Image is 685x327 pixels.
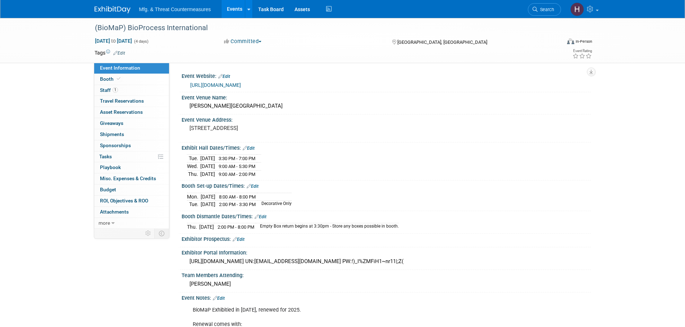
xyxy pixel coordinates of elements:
[199,223,214,231] td: [DATE]
[94,74,169,85] a: Booth
[538,7,554,12] span: Search
[182,293,591,302] div: Event Notes:
[182,71,591,80] div: Event Website:
[94,96,169,107] a: Travel Reservations
[201,201,215,208] td: [DATE]
[222,38,264,45] button: Committed
[572,49,592,53] div: Event Rating
[154,229,169,238] td: Toggle Event Tabs
[110,38,117,44] span: to
[182,270,591,279] div: Team Members Attending:
[94,63,169,74] a: Event Information
[528,3,561,16] a: Search
[142,229,155,238] td: Personalize Event Tab Strip
[219,164,255,169] span: 9:00 AM - 5:30 PM
[187,193,201,201] td: Mon.
[182,92,591,101] div: Event Venue Name:
[397,39,487,45] span: [GEOGRAPHIC_DATA], [GEOGRAPHIC_DATA]
[94,151,169,162] a: Tasks
[567,38,574,44] img: Format-Inperson.png
[92,22,550,34] div: (BioMaP) BioProcess International
[94,184,169,195] a: Budget
[182,247,591,256] div: Exhibitor Portal Information:
[100,120,123,126] span: Giveaways
[99,154,112,159] span: Tasks
[100,76,122,82] span: Booth
[200,155,215,163] td: [DATE]
[570,3,584,16] img: Hillary Hawkins
[247,184,259,189] a: Edit
[100,164,121,170] span: Playbook
[139,6,211,12] span: Mfg. & Threat Countermeasures
[133,39,149,44] span: (4 days)
[113,51,125,56] a: Edit
[100,87,118,93] span: Staff
[100,143,131,148] span: Sponsorships
[187,163,200,170] td: Wed.
[182,115,591,123] div: Event Venue Address:
[94,196,169,206] a: ROI, Objectives & ROO
[187,256,585,267] div: [URL][DOMAIN_NAME] UN:[EMAIL_ADDRESS][DOMAIN_NAME] PW:!)_I%ZMFiH1~nr11|;Z(
[200,170,215,178] td: [DATE]
[187,279,585,290] div: [PERSON_NAME]
[95,38,132,44] span: [DATE] [DATE]
[219,202,256,207] span: 2:00 PM - 3:30 PM
[201,193,215,201] td: [DATE]
[94,173,169,184] a: Misc. Expenses & Credits
[182,211,591,220] div: Booth Dismantle Dates/Times:
[218,224,254,230] span: 2:00 PM - 8:00 PM
[200,163,215,170] td: [DATE]
[95,49,125,56] td: Tags
[100,109,143,115] span: Asset Reservations
[100,131,124,137] span: Shipments
[100,98,144,104] span: Travel Reservations
[94,207,169,218] a: Attachments
[94,129,169,140] a: Shipments
[189,125,344,131] pre: [STREET_ADDRESS]
[187,223,199,231] td: Thu.
[233,237,245,242] a: Edit
[94,85,169,96] a: Staff1
[218,74,230,79] a: Edit
[94,107,169,118] a: Asset Reservations
[113,87,118,93] span: 1
[187,101,585,112] div: [PERSON_NAME][GEOGRAPHIC_DATA]
[187,170,200,178] td: Thu.
[100,187,116,192] span: Budget
[182,234,591,243] div: Exhibitor Prospectus:
[95,6,131,13] img: ExhibitDay
[256,223,399,231] td: Empty Box return begins at 3:30pm - Store any boxes possible in booth.
[575,39,592,44] div: In-Person
[187,201,201,208] td: Tue.
[519,37,593,48] div: Event Format
[100,176,156,181] span: Misc. Expenses & Credits
[94,118,169,129] a: Giveaways
[187,155,200,163] td: Tue.
[94,162,169,173] a: Playbook
[94,140,169,151] a: Sponsorships
[219,156,255,161] span: 3:30 PM - 7:00 PM
[243,146,255,151] a: Edit
[257,201,292,208] td: Decorative Only
[219,194,256,200] span: 8:00 AM - 8:00 PM
[99,220,110,226] span: more
[100,198,148,204] span: ROI, Objectives & ROO
[255,214,266,219] a: Edit
[182,143,591,152] div: Exhibit Hall Dates/Times:
[213,296,225,301] a: Edit
[182,181,591,190] div: Booth Set-up Dates/Times:
[100,209,129,215] span: Attachments
[100,65,140,71] span: Event Information
[117,77,120,81] i: Booth reservation complete
[219,172,255,177] span: 9:00 AM - 2:00 PM
[190,82,241,88] a: [URL][DOMAIN_NAME]
[94,218,169,229] a: more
